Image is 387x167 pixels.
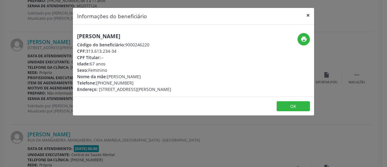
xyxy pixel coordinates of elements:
span: CPF: [77,48,86,54]
span: Sexo: [77,67,88,73]
span: Telefone: [77,80,96,86]
i: print [301,36,307,42]
span: Idade: [77,61,90,67]
button: OK [277,101,310,112]
div: Feminino [77,67,171,73]
h5: [PERSON_NAME] [77,33,171,39]
span: [STREET_ADDRESS][PERSON_NAME] [99,86,171,92]
div: -- [77,54,171,61]
span: Código do beneficiário: [77,42,125,48]
div: [PHONE_NUMBER] [77,80,171,86]
span: CPF Titular: [77,55,101,60]
button: print [298,33,310,45]
h5: Informações do beneficiário [77,12,147,20]
span: Endereço: [77,86,98,92]
button: Close [302,8,314,23]
span: Nome da mãe: [77,74,107,79]
div: 9000246220 [77,42,171,48]
div: 67 anos [77,61,171,67]
div: [PERSON_NAME] [77,73,171,80]
div: 313.613.234-34 [77,48,171,54]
